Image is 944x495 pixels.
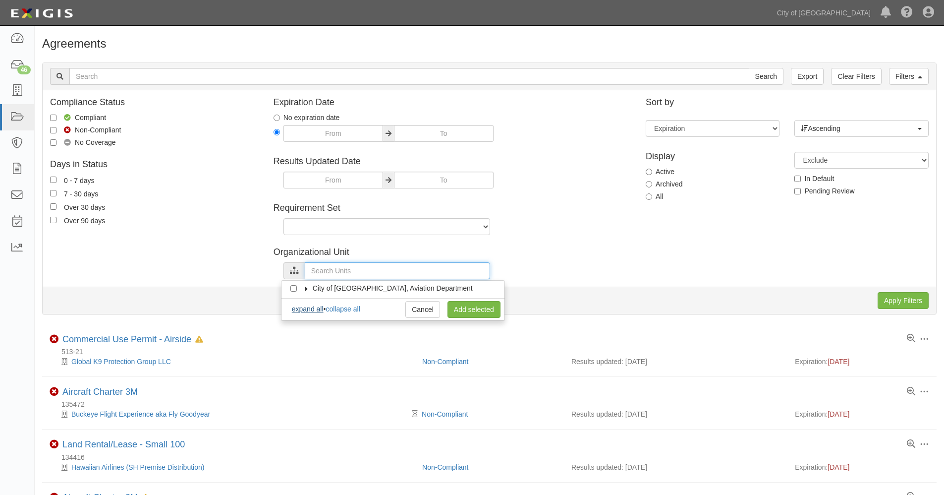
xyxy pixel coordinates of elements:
[274,113,340,123] label: No expiration date
[828,410,849,418] span: [DATE]
[795,462,929,472] div: Expiration:
[646,167,674,177] label: Active
[50,203,56,210] input: Over 30 days
[50,217,56,223] input: Over 90 days
[794,120,928,137] button: Ascending
[828,463,849,471] span: [DATE]
[7,4,76,22] img: logo-5460c22ac91f19d4615b14bd174203de0afe785f0fc80cf4dbbc73dc1793850b.png
[646,169,652,175] input: Active
[405,301,440,318] a: Cancel
[50,357,415,367] div: Global K9 Protection Group LLC
[62,439,185,450] div: Land Rental/Lease - Small 100
[71,358,171,366] a: Global K9 Protection Group LLC
[571,357,780,367] div: Results updated: [DATE]
[291,304,360,314] div: •
[50,113,106,123] label: Compliant
[901,7,913,19] i: Help Center - Complianz
[69,68,749,85] input: Search
[794,174,834,184] label: In Default
[646,191,664,201] label: All
[394,125,494,142] input: To
[749,68,783,85] input: Search
[889,68,929,85] a: Filters
[50,347,937,357] div: 513-21
[50,160,259,170] h4: Days in Status
[447,301,500,318] a: Add selected
[646,181,652,187] input: Archived
[313,284,473,292] span: City of [GEOGRAPHIC_DATA], Aviation Department
[64,215,105,226] div: Over 90 days
[772,3,876,23] a: City of [GEOGRAPHIC_DATA]
[571,409,780,419] div: Results updated: [DATE]
[801,124,915,133] span: Ascending
[283,172,383,188] input: From
[791,68,824,85] a: Export
[50,115,56,121] input: Compliant
[71,463,204,471] a: Hawaiian Airlines (SH Premise Distribution)
[50,440,58,449] i: Non-Compliant
[274,203,631,213] h4: Requirement Set
[828,358,849,366] span: [DATE]
[646,179,682,189] label: Archived
[50,462,415,472] div: Hawaiian Airlines (SH Premise Distribution)
[646,193,652,200] input: All
[646,98,929,108] h4: Sort by
[794,186,854,196] label: Pending Review
[50,399,937,409] div: 135472
[795,357,929,367] div: Expiration:
[64,175,94,186] div: 0 - 7 days
[62,334,203,345] div: Commercial Use Permit - Airside
[795,409,929,419] div: Expiration:
[283,125,383,142] input: From
[62,334,191,344] a: Commercial Use Permit - Airside
[274,157,631,167] h4: Results Updated Date
[71,410,210,418] a: Buckeye Flight Experience aka Fly Goodyear
[907,334,915,343] a: View results summary
[422,463,468,471] a: Non-Compliant
[274,247,631,257] h4: Organizational Unit
[17,65,31,74] div: 46
[50,387,58,396] i: Non-Compliant
[64,188,98,199] div: 7 - 30 days
[50,139,56,146] input: No Coverage
[50,127,56,133] input: Non-Compliant
[195,336,203,343] i: In Default since 10/17/2024
[292,305,324,313] a: expand all
[274,98,631,108] h4: Expiration Date
[305,262,490,279] input: Search Units
[422,410,468,418] a: Non-Compliant
[62,439,185,449] a: Land Rental/Lease - Small 100
[394,172,494,188] input: To
[571,462,780,472] div: Results updated: [DATE]
[326,305,360,313] a: collapse all
[64,201,105,212] div: Over 30 days
[50,177,56,183] input: 0 - 7 days
[50,452,937,462] div: 134416
[907,387,915,396] a: View results summary
[422,358,468,366] a: Non-Compliant
[878,292,929,309] input: Apply Filters
[62,387,138,398] div: Aircraft Charter 3M
[50,98,259,108] h4: Compliance Status
[831,68,881,85] a: Clear Filters
[50,190,56,196] input: 7 - 30 days
[646,152,779,162] h4: Display
[50,409,415,419] div: Buckeye Flight Experience aka Fly Goodyear
[42,37,937,50] h1: Agreements
[907,440,915,449] a: View results summary
[794,176,801,182] input: In Default
[50,335,58,344] i: Non-Compliant
[50,137,116,147] label: No Coverage
[62,387,138,397] a: Aircraft Charter 3M
[794,188,801,194] input: Pending Review
[50,125,121,135] label: Non-Compliant
[412,411,418,418] i: Pending Review
[274,115,280,121] input: No expiration date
